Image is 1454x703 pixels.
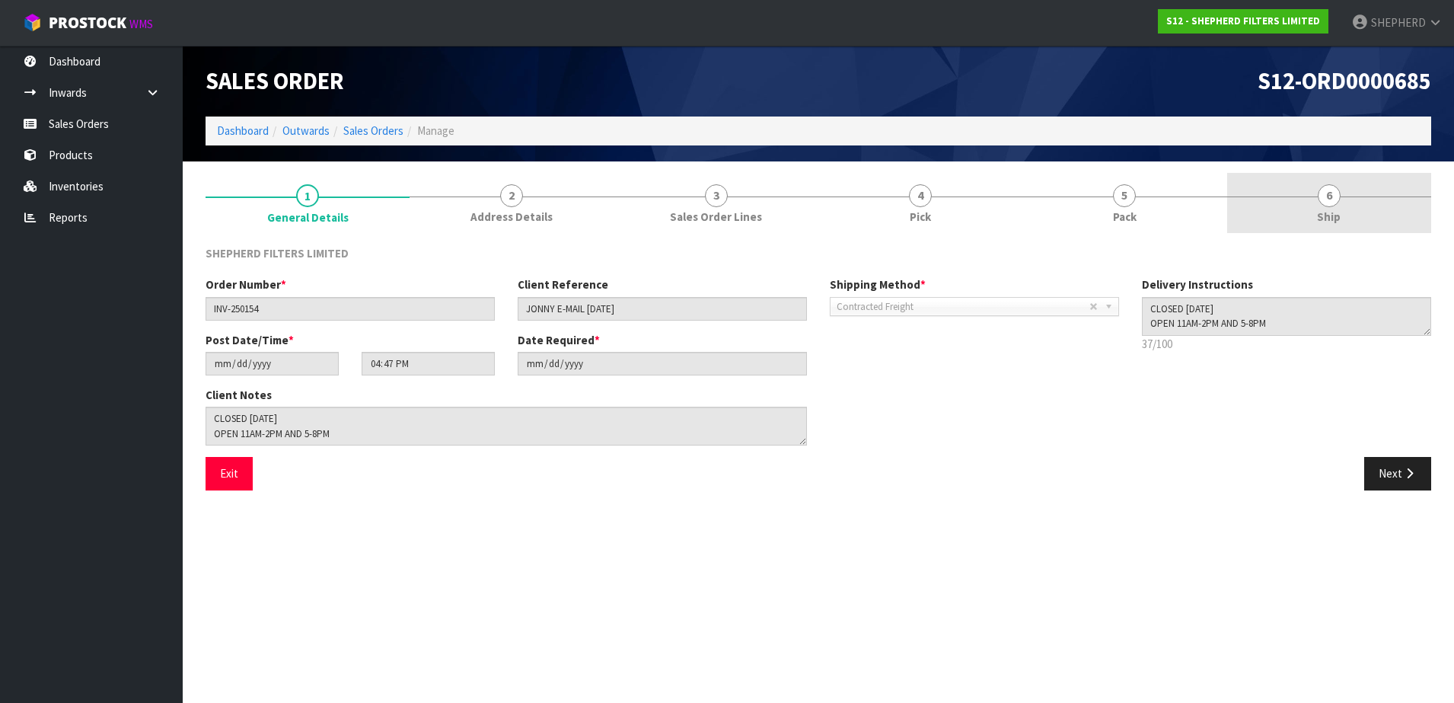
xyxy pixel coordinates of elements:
[206,387,272,403] label: Client Notes
[1317,209,1341,225] span: Ship
[500,184,523,207] span: 2
[909,184,932,207] span: 4
[670,209,762,225] span: Sales Order Lines
[518,332,600,348] label: Date Required
[23,13,42,32] img: cube-alt.png
[206,457,253,490] button: Exit
[129,17,153,31] small: WMS
[1318,184,1341,207] span: 6
[1142,336,1431,352] p: 37/100
[1142,276,1253,292] label: Delivery Instructions
[206,297,495,321] input: Order Number
[206,276,286,292] label: Order Number
[267,209,349,225] span: General Details
[470,209,553,225] span: Address Details
[206,66,344,95] span: Sales Order
[518,276,608,292] label: Client Reference
[206,234,1431,502] span: General Details
[217,123,269,138] a: Dashboard
[1113,184,1136,207] span: 5
[1113,209,1137,225] span: Pack
[343,123,403,138] a: Sales Orders
[830,276,926,292] label: Shipping Method
[282,123,330,138] a: Outwards
[417,123,454,138] span: Manage
[206,332,294,348] label: Post Date/Time
[837,298,1089,316] span: Contracted Freight
[518,297,807,321] input: Client Reference
[910,209,931,225] span: Pick
[705,184,728,207] span: 3
[1371,15,1426,30] span: SHEPHERD
[1364,457,1431,490] button: Next
[206,246,349,260] span: SHEPHERD FILTERS LIMITED
[1166,14,1320,27] strong: S12 - SHEPHERD FILTERS LIMITED
[1258,66,1431,95] span: S12-ORD0000685
[296,184,319,207] span: 1
[49,13,126,33] span: ProStock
